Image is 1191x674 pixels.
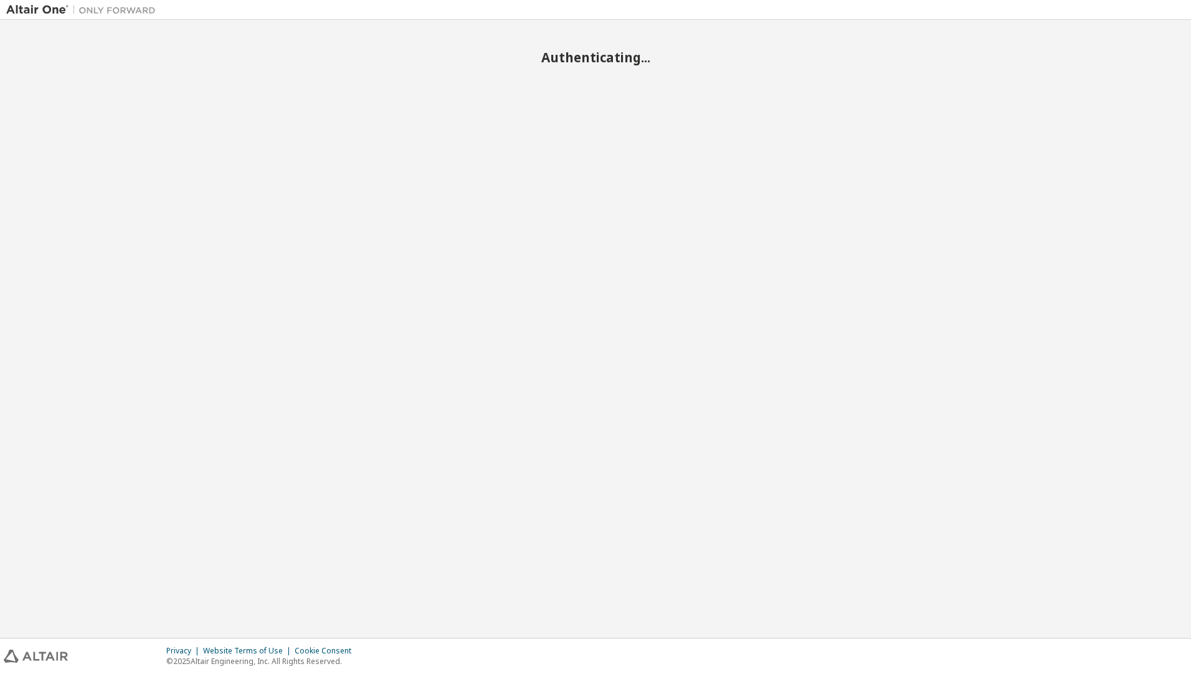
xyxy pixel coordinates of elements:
[6,4,162,16] img: Altair One
[166,656,359,667] p: © 2025 Altair Engineering, Inc. All Rights Reserved.
[203,646,295,656] div: Website Terms of Use
[6,49,1185,65] h2: Authenticating...
[295,646,359,656] div: Cookie Consent
[4,650,68,663] img: altair_logo.svg
[166,646,203,656] div: Privacy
